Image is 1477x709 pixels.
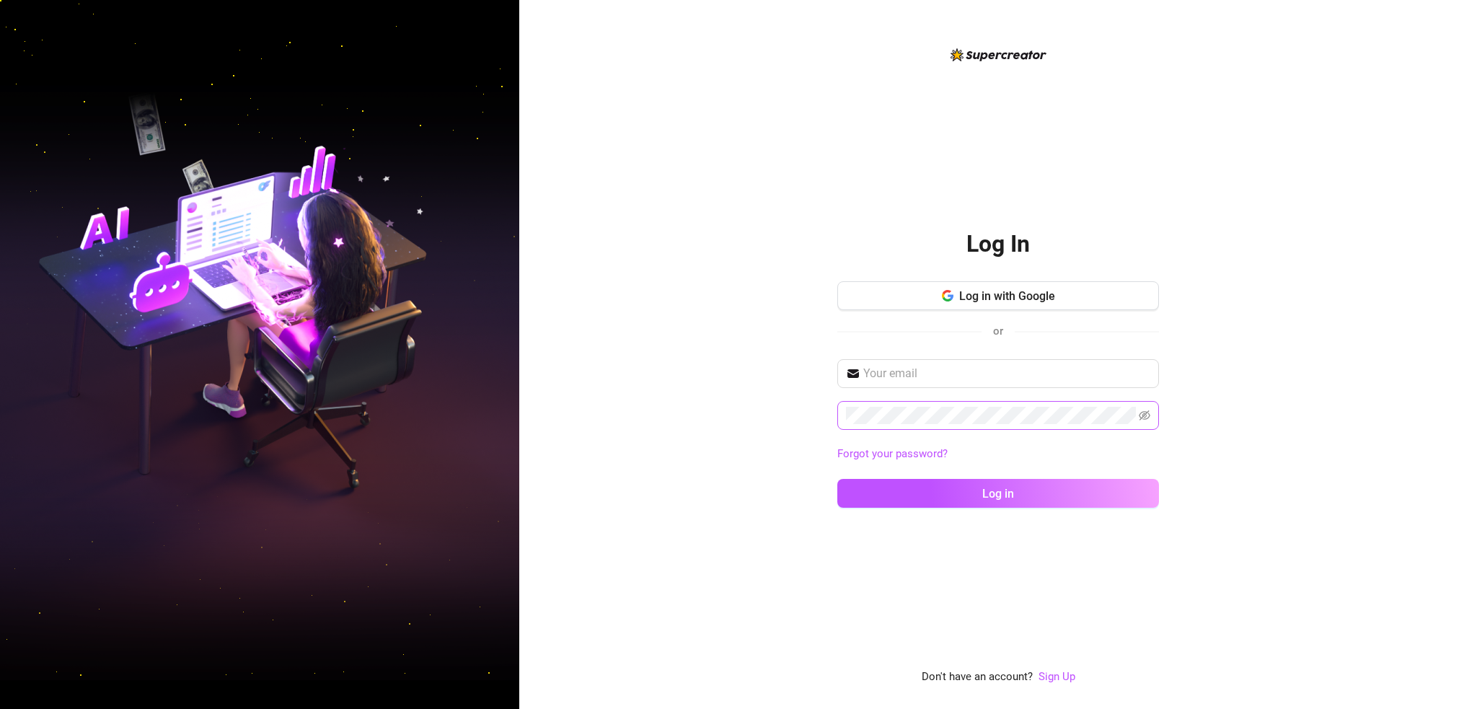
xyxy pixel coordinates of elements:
[837,479,1159,508] button: Log in
[1039,670,1075,683] a: Sign Up
[1039,669,1075,686] a: Sign Up
[922,669,1033,686] span: Don't have an account?
[951,48,1046,61] img: logo-BBDzfeDw.svg
[837,446,1159,463] a: Forgot your password?
[966,229,1030,259] h2: Log In
[959,289,1055,303] span: Log in with Google
[837,281,1159,310] button: Log in with Google
[863,365,1150,382] input: Your email
[1139,410,1150,421] span: eye-invisible
[982,487,1014,501] span: Log in
[993,325,1003,338] span: or
[837,447,948,460] a: Forgot your password?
